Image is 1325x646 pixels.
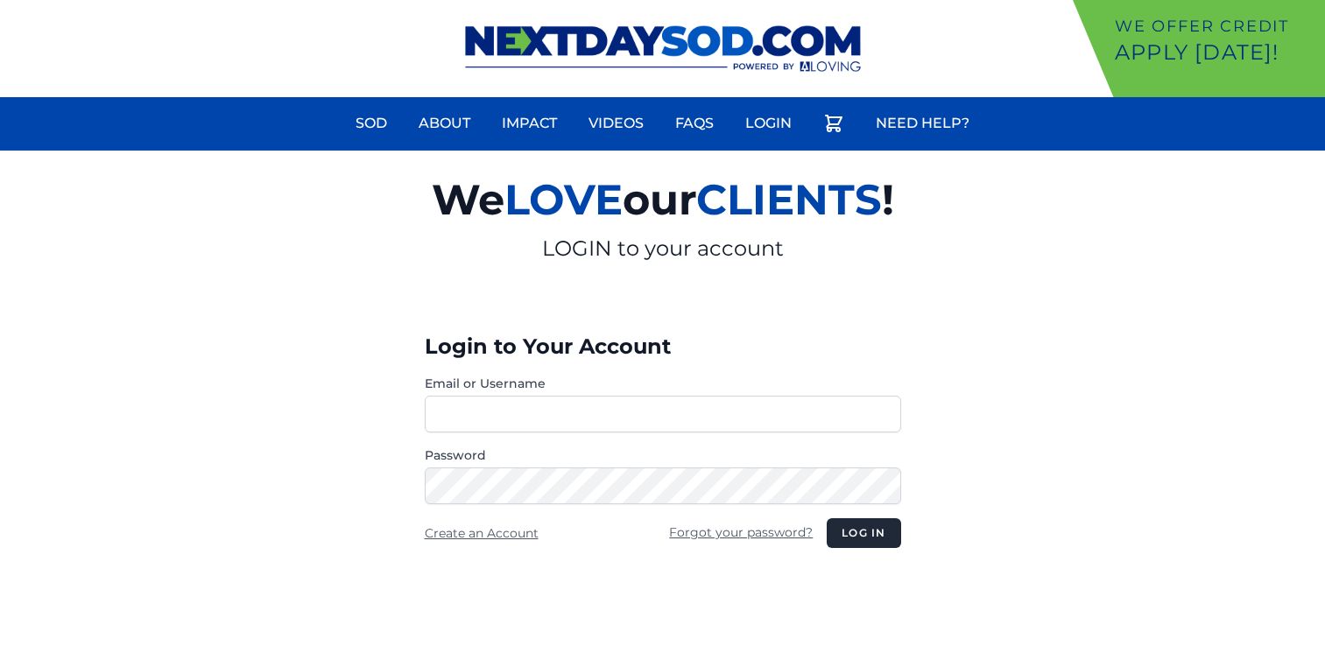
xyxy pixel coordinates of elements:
h2: We our ! [229,165,1097,235]
p: Apply [DATE]! [1115,39,1318,67]
a: Impact [491,102,567,144]
label: Password [425,446,901,464]
button: Log in [827,518,900,548]
h3: Login to Your Account [425,333,901,361]
span: CLIENTS [696,174,882,225]
a: Forgot your password? [669,524,813,540]
a: Videos [578,102,654,144]
label: Email or Username [425,375,901,392]
p: We offer Credit [1115,14,1318,39]
p: LOGIN to your account [229,235,1097,263]
a: FAQs [665,102,724,144]
a: About [408,102,481,144]
a: Create an Account [425,525,539,541]
a: Sod [345,102,398,144]
a: Need Help? [865,102,980,144]
a: Login [735,102,802,144]
span: LOVE [504,174,623,225]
